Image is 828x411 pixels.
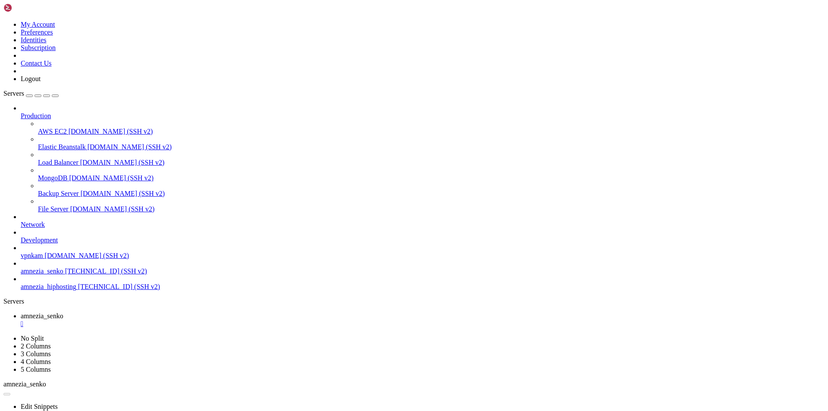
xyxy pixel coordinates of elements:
a: amnezia_hiphosting [TECHNICAL_ID] (SSH v2) [21,283,825,291]
a: Network [21,221,825,229]
span: MongoDB [38,174,67,182]
li: MongoDB [DOMAIN_NAME] (SSH v2) [38,166,825,182]
a:  [21,320,825,328]
a: Elastic Beanstalk [DOMAIN_NAME] (SSH v2) [38,143,825,151]
span: Development [21,236,58,244]
span: Network [21,221,45,228]
li: File Server [DOMAIN_NAME] (SSH v2) [38,198,825,213]
x-row: [Peer] [3,236,716,244]
x-row: PublicKey = Z41rsyuVXK2xcJOZrTEcTa3XAKwvJ0uruDM/q1ncnRU= [3,50,716,58]
span: [DOMAIN_NAME] (SSH v2) [69,174,154,182]
x-row: PresharedKey = lBs5qZ3JVh/BZot06nzyYv3w00sR/FMcBtOrkoo8xhM= [3,291,716,298]
img: Shellngn [3,3,53,12]
x-row: PublicKey = dcdWy4iJBrx7YS3/QaMGIhwYpLKn758SFjFuTS8rjko= [3,89,716,97]
span: amnezia_hiphosting [21,283,76,290]
a: 3 Columns [21,350,51,358]
span: [DOMAIN_NAME] (SSH v2) [70,205,155,213]
span: [DOMAIN_NAME] (SSH v2) [81,190,165,197]
span: Backup Server [38,190,79,197]
a: Contact Us [21,60,52,67]
x-row: PublicKey = lyHfk9MRxkKIqzeQrVUWlke6kSBjl/quD8I/Kr2OdCI= [3,322,716,329]
li: Load Balancer [DOMAIN_NAME] (SSH v2) [38,151,825,166]
a: No Split [21,335,44,342]
a: Servers [3,90,59,97]
li: Backup Server [DOMAIN_NAME] (SSH v2) [38,182,825,198]
x-row: PublicKey = e1i8VwRVViw9il2cs7nu/8b0kwH8N/1ce/0yB3ZseTM= [3,166,716,174]
span: [DOMAIN_NAME] (SSH v2) [88,143,172,151]
span: File Server [38,205,69,213]
x-row: [Peer] [3,275,716,283]
span: [TECHNICAL_ID] (SSH v2) [65,267,147,275]
x-row: [Peer] [3,159,716,166]
span: amnezia_senko [3,380,46,388]
span: Elastic Beanstalk [38,143,86,151]
a: Preferences [21,28,53,36]
x-row: AllowedIPs = [URL] [3,260,716,267]
x-row: AllowedIPs = [URL] [3,143,716,151]
x-row: [Peer] [3,198,716,205]
a: Production [21,112,825,120]
x-row: PresharedKey = lBs5qZ3JVh/BZot06nzyYv3w00sR/FMcBtOrkoo8xhM= [3,252,716,260]
a: amnezia_senko [TECHNICAL_ID] (SSH v2) [21,267,825,275]
x-row: [Peer] [3,120,716,128]
x-row: PublicKey = zTZ9fVJEOjrQSGjVRvL4QPBhi7aFJPZqP5fHrJeymH8= [3,283,716,291]
a: 4 Columns [21,358,51,365]
a: amnezia_senko [21,312,825,328]
a: AWS EC2 [DOMAIN_NAME] (SSH v2) [38,128,825,135]
a: MongoDB [DOMAIN_NAME] (SSH v2) [38,174,825,182]
li: amnezia_senko [TECHNICAL_ID] (SSH v2) [21,260,825,275]
x-row: AllowedIPs = [URL] [3,182,716,190]
li: Elastic Beanstalk [DOMAIN_NAME] (SSH v2) [38,135,825,151]
span: amnezia_senko [21,267,63,275]
x-row: bash-5.1# root@73276:~# [3,345,716,353]
a: 5 Columns [21,366,51,373]
a: Subscription [21,44,56,51]
x-row: AllowedIPs = [URL] [3,221,716,229]
li: AWS EC2 [DOMAIN_NAME] (SSH v2) [38,120,825,135]
x-row: [Peer] [3,3,716,11]
span: Servers [3,90,24,97]
a: 2 Columns [21,342,51,350]
x-row: PresharedKey = lBs5qZ3JVh/BZot06nzyYv3w00sR/FMcBtOrkoo8xhM= [3,174,716,182]
a: Edit Snippets [21,403,58,410]
x-row: AllowedIPs = [URL] [3,337,716,345]
a: My Account [21,21,55,28]
li: Development [21,229,825,244]
x-row: [Peer] [3,81,716,89]
span: amnezia_senko [21,312,63,320]
li: Network [21,213,825,229]
x-row: PresharedKey = lBs5qZ3JVh/BZot06nzyYv3w00sR/FMcBtOrkoo8xhM= [3,97,716,104]
a: vpnkam [DOMAIN_NAME] (SSH v2) [21,252,825,260]
x-row: PresharedKey = lBs5qZ3JVh/BZot06nzyYv3w00sR/FMcBtOrkoo8xhM= [3,213,716,221]
a: Development [21,236,825,244]
a: Identities [21,36,47,44]
span: AWS EC2 [38,128,67,135]
span: [DOMAIN_NAME] (SSH v2) [69,128,153,135]
div: Servers [3,298,825,305]
x-row: PresharedKey = lBs5qZ3JVh/BZot06nzyYv3w00sR/FMcBtOrkoo8xhM= [3,135,716,143]
x-row: [Peer] [3,314,716,322]
x-row: PublicKey = RWuuI3/Wy8MtLjISR9SM+9uoXonYg5ddKcgTar4uaCk= [3,244,716,252]
a: File Server [DOMAIN_NAME] (SSH v2) [38,205,825,213]
span: [DOMAIN_NAME] (SSH v2) [45,252,129,259]
x-row: AllowedIPs = [URL] [3,66,716,73]
x-row: PresharedKey = lBs5qZ3JVh/BZot06nzyYv3w00sR/FMcBtOrkoo8xhM= [3,19,716,27]
span: Load Balancer [38,159,78,166]
x-row: AllowedIPs = [URL] [3,104,716,112]
span: vpnkam [21,252,43,259]
x-row: PresharedKey = lBs5qZ3JVh/BZot06nzyYv3w00sR/FMcBtOrkoo8xhM= [3,329,716,337]
a: Backup Server [DOMAIN_NAME] (SSH v2) [38,190,825,198]
x-row: PublicKey = DRZ0oPfTPk5E19km4oDa4xMWDMtHrDRKWopGiFC/qnM= [3,11,716,19]
a: Load Balancer [DOMAIN_NAME] (SSH v2) [38,159,825,166]
x-row: AllowedIPs = [URL] [3,298,716,306]
x-row: PublicKey = Q2wAUyderhZH3u9inlFWDkBK3zNobXhNo6v0uwyYHQI= [3,128,716,135]
li: amnezia_hiphosting [TECHNICAL_ID] (SSH v2) [21,275,825,291]
li: vpnkam [DOMAIN_NAME] (SSH v2) [21,244,825,260]
x-row: AllowedIPs = [URL] [3,27,716,35]
x-row: PublicKey = 2G3ZPohJLmZeKRjzJmLqVDs7cVtUmG8Je2++DDYINHY= [3,205,716,213]
span: [TECHNICAL_ID] (SSH v2) [78,283,160,290]
span: [DOMAIN_NAME] (SSH v2) [80,159,165,166]
a: Logout [21,75,41,82]
x-row: [Peer] [3,42,716,50]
